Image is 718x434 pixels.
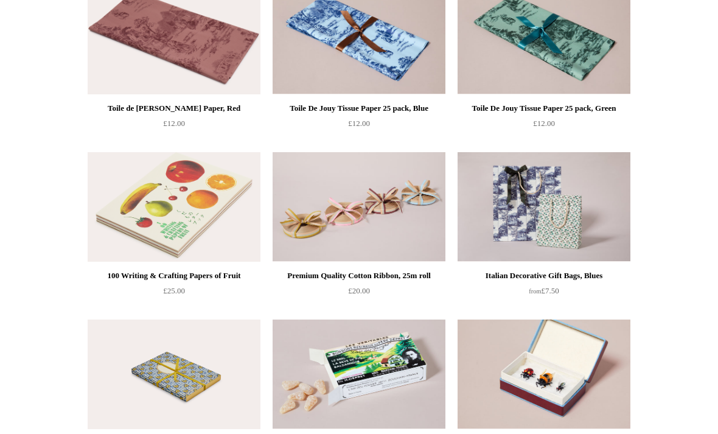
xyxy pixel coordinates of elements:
span: £12.00 [533,119,555,128]
a: Toile De Jouy Tissue Paper 25 pack, Blue £12.00 [273,101,445,151]
span: £12.00 [163,119,185,128]
div: Toile De Jouy Tissue Paper 25 pack, Green [461,101,627,116]
a: Antoinette Poisson Medium Notebook - Tison Antoinette Poisson Medium Notebook - Tison [88,320,260,429]
a: 100 Writing & Crafting Papers of Fruit 100 Writing & Crafting Papers of Fruit [88,152,260,262]
span: £20.00 [348,286,370,295]
a: Premium Quality Cotton Ribbon, 25m roll Premium Quality Cotton Ribbon, 25m roll [273,152,445,262]
a: Premium Quality Cotton Ribbon, 25m roll £20.00 [273,268,445,318]
div: Toile De Jouy Tissue Paper 25 pack, Blue [276,101,442,116]
a: Toile De Jouy Tissue Paper 25 pack, Green £12.00 [458,101,630,151]
img: Premium Quality Cotton Ribbon, 25m roll [273,152,445,262]
a: Bonbons du Père Dépret Pine & Honey Sweets Bonbons du Père Dépret Pine & Honey Sweets [273,320,445,429]
img: Bonbons du Père Dépret Pine & Honey Sweets [273,320,445,429]
span: from [529,288,541,295]
a: 100 Writing & Crafting Papers of Fruit £25.00 [88,268,260,318]
a: Handblown Glass Insects Handblown Glass Insects [458,320,630,429]
a: Italian Decorative Gift Bags, Blues Italian Decorative Gift Bags, Blues [458,152,630,262]
a: Toile de [PERSON_NAME] Paper, Red £12.00 [88,101,260,151]
span: £7.50 [529,286,559,295]
img: 100 Writing & Crafting Papers of Fruit [88,152,260,262]
a: Italian Decorative Gift Bags, Blues from£7.50 [458,268,630,318]
img: Handblown Glass Insects [458,320,630,429]
img: Italian Decorative Gift Bags, Blues [458,152,630,262]
div: Italian Decorative Gift Bags, Blues [461,268,627,283]
span: £25.00 [163,286,185,295]
div: Premium Quality Cotton Ribbon, 25m roll [276,268,442,283]
div: Toile de [PERSON_NAME] Paper, Red [91,101,257,116]
div: 100 Writing & Crafting Papers of Fruit [91,268,257,283]
img: Antoinette Poisson Medium Notebook - Tison [88,320,260,429]
span: £12.00 [348,119,370,128]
